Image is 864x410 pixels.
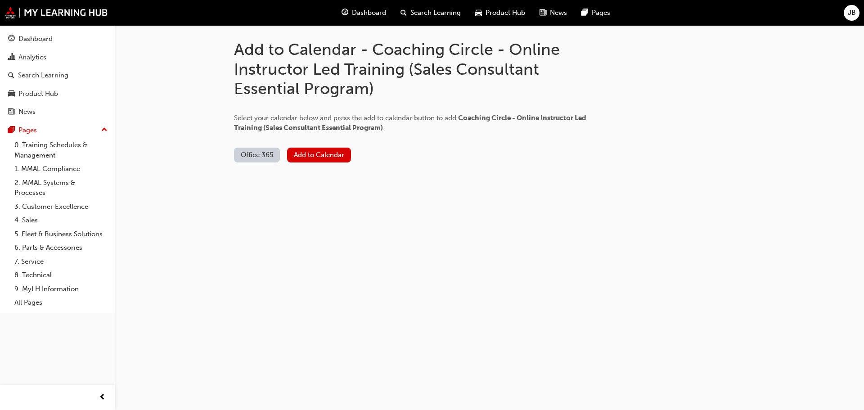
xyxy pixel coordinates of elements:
a: 4. Sales [11,213,111,227]
a: 7. Service [11,255,111,269]
span: car-icon [8,90,15,98]
span: prev-icon [99,392,106,403]
button: Pages [4,122,111,139]
span: news-icon [540,7,546,18]
span: Select your calendar below and press the add to calendar button to add . [234,114,586,132]
a: All Pages [11,296,111,310]
span: Pages [592,8,610,18]
span: News [550,8,567,18]
a: car-iconProduct Hub [468,4,532,22]
a: guage-iconDashboard [334,4,393,22]
h1: Add to Calendar - Coaching Circle - Online Instructor Led Training (Sales Consultant Essential Pr... [234,40,594,99]
button: JB [844,5,859,21]
a: Search Learning [4,67,111,84]
a: 2. MMAL Systems & Processes [11,176,111,200]
div: Product Hub [18,89,58,99]
span: Dashboard [352,8,386,18]
span: news-icon [8,108,15,116]
img: mmal [4,7,108,18]
span: search-icon [8,72,14,80]
a: 5. Fleet & Business Solutions [11,227,111,241]
a: pages-iconPages [574,4,617,22]
button: Office 365 [234,148,280,162]
a: 0. Training Schedules & Management [11,138,111,162]
a: 3. Customer Excellence [11,200,111,214]
div: Dashboard [18,34,53,44]
a: 1. MMAL Compliance [11,162,111,176]
span: pages-icon [581,7,588,18]
a: 9. MyLH Information [11,282,111,296]
div: Pages [18,125,37,135]
span: search-icon [400,7,407,18]
span: up-icon [101,124,108,136]
a: 6. Parts & Accessories [11,241,111,255]
a: Product Hub [4,86,111,102]
span: guage-icon [8,35,15,43]
div: Analytics [18,52,46,63]
span: car-icon [475,7,482,18]
a: Dashboard [4,31,111,47]
a: News [4,104,111,120]
a: search-iconSearch Learning [393,4,468,22]
a: Analytics [4,49,111,66]
span: pages-icon [8,126,15,135]
a: 8. Technical [11,268,111,282]
span: chart-icon [8,54,15,62]
span: JB [848,8,856,18]
button: Add to Calendar [287,148,351,162]
span: Search Learning [410,8,461,18]
div: Search Learning [18,70,68,81]
span: guage-icon [342,7,348,18]
a: news-iconNews [532,4,574,22]
button: DashboardAnalyticsSearch LearningProduct HubNews [4,29,111,122]
span: Product Hub [486,8,525,18]
div: News [18,107,36,117]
